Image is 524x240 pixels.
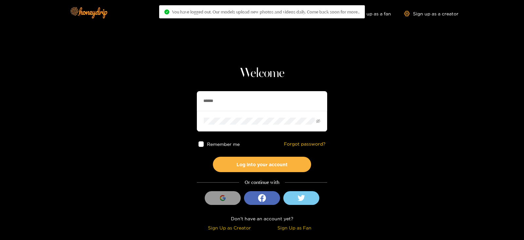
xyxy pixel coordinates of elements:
a: Sign up as a creator [404,11,458,16]
a: Sign up as a fan [346,11,391,16]
a: Forgot password? [284,141,326,147]
h1: Welcome [197,66,327,81]
span: Remember me [207,142,240,147]
div: Sign Up as Creator [198,224,260,231]
span: check-circle [164,10,169,14]
div: Don't have an account yet? [197,215,327,222]
span: eye-invisible [316,119,320,123]
div: Or continue with [197,179,327,186]
button: Log into your account [213,157,311,172]
span: You have logged out. Our models upload new photos and videos daily. Come back soon for more.. [172,9,360,14]
div: Sign Up as Fan [264,224,326,231]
